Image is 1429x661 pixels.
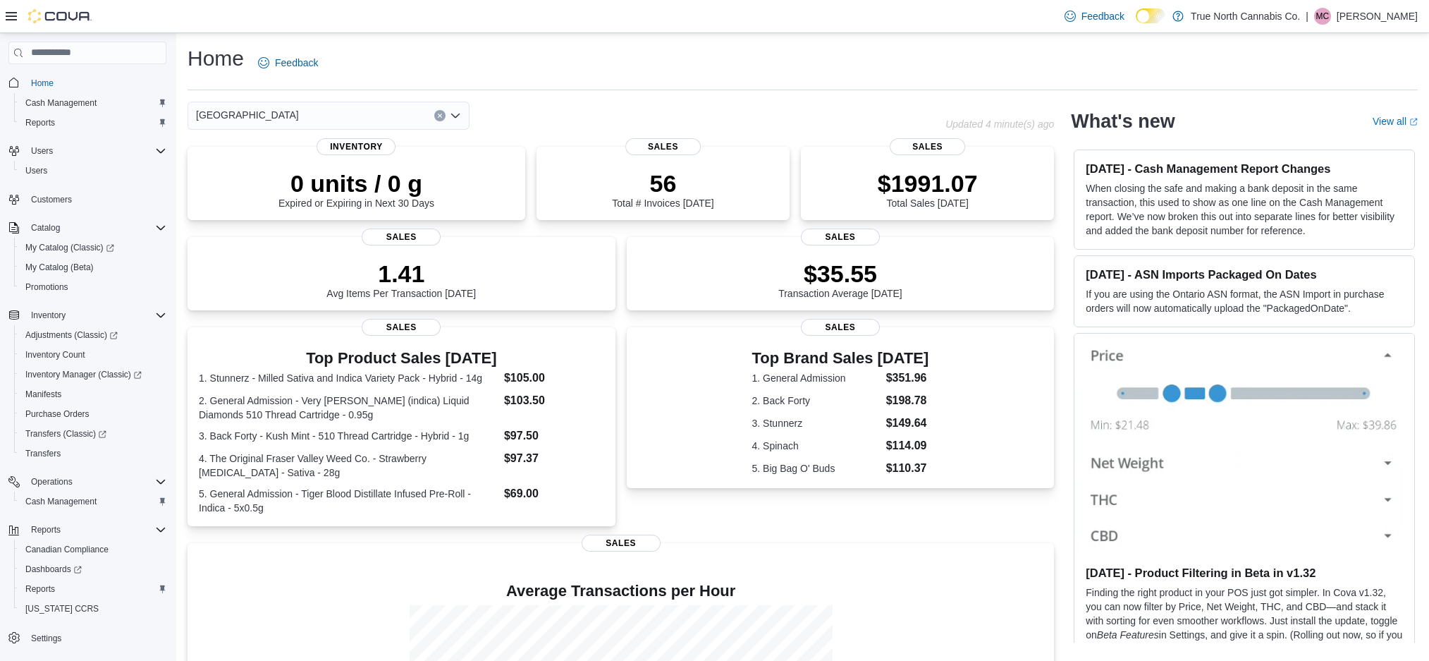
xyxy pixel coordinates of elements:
[14,540,172,559] button: Canadian Compliance
[28,9,92,23] img: Cova
[3,141,172,161] button: Users
[801,229,880,245] span: Sales
[20,541,166,558] span: Canadian Compliance
[3,218,172,238] button: Catalog
[20,346,91,363] a: Inventory Count
[14,345,172,365] button: Inventory Count
[25,242,114,253] span: My Catalog (Classic)
[1314,8,1331,25] div: Matthew Cross
[1316,8,1330,25] span: MC
[801,319,880,336] span: Sales
[25,583,55,595] span: Reports
[25,191,78,208] a: Customers
[20,366,166,383] span: Inventory Manager (Classic)
[14,238,172,257] a: My Catalog (Classic)
[31,194,72,205] span: Customers
[504,485,604,502] dd: $69.00
[612,169,713,198] p: 56
[20,239,120,256] a: My Catalog (Classic)
[25,349,85,360] span: Inventory Count
[317,138,395,155] span: Inventory
[20,95,166,111] span: Cash Management
[25,219,166,236] span: Catalog
[752,461,881,475] dt: 5. Big Bag O' Buds
[14,257,172,277] button: My Catalog (Beta)
[20,445,66,462] a: Transfers
[890,138,966,155] span: Sales
[20,445,166,462] span: Transfers
[362,229,441,245] span: Sales
[25,408,90,420] span: Purchase Orders
[31,78,54,89] span: Home
[878,169,978,198] p: $1991.07
[20,561,166,578] span: Dashboards
[20,279,166,296] span: Promotions
[3,189,172,210] button: Customers
[8,67,166,655] nav: Complex example
[20,95,102,111] a: Cash Management
[612,169,713,209] div: Total # Invoices [DATE]
[326,260,476,288] p: 1.41
[20,386,67,403] a: Manifests
[25,544,109,555] span: Canadian Compliance
[14,113,172,133] button: Reports
[25,428,106,439] span: Transfers (Classic)
[25,262,94,273] span: My Catalog (Beta)
[504,427,604,444] dd: $97.50
[199,487,498,515] dt: 5. General Admission - Tiger Blood Distillate Infused Pre-Roll - Indica - 5x0.5g
[25,165,47,176] span: Users
[20,581,166,598] span: Reports
[196,107,299,123] span: [GEOGRAPHIC_DATA]
[20,600,104,617] a: [US_STATE] CCRS
[25,117,55,128] span: Reports
[25,521,66,538] button: Reports
[20,259,166,276] span: My Catalog (Beta)
[945,119,1054,130] p: Updated 4 minute(s) ago
[25,142,59,159] button: Users
[14,384,172,404] button: Manifests
[752,394,881,408] dt: 2. Back Forty
[3,305,172,325] button: Inventory
[752,439,881,453] dt: 4. Spinach
[3,627,172,648] button: Settings
[20,346,166,363] span: Inventory Count
[362,319,441,336] span: Sales
[25,521,166,538] span: Reports
[25,97,97,109] span: Cash Management
[14,161,172,181] button: Users
[25,564,82,575] span: Dashboards
[1373,116,1418,127] a: View allExternal link
[31,310,66,321] span: Inventory
[3,73,172,93] button: Home
[278,169,434,198] p: 0 units / 0 g
[582,535,661,552] span: Sales
[25,307,166,324] span: Inventory
[20,162,53,179] a: Users
[1136,8,1165,23] input: Dark Mode
[1081,9,1124,23] span: Feedback
[625,138,701,155] span: Sales
[199,350,604,367] h3: Top Product Sales [DATE]
[20,327,123,344] a: Adjustments (Classic)
[504,370,604,387] dd: $105.00
[886,392,929,409] dd: $198.78
[20,406,95,423] a: Purchase Orders
[199,394,498,422] dt: 2. General Admission - Very [PERSON_NAME] (indica) Liquid Diamonds 510 Thread Cartridge - 0.95g
[1306,8,1308,25] p: |
[25,307,71,324] button: Inventory
[326,260,476,299] div: Avg Items Per Transaction [DATE]
[14,325,172,345] a: Adjustments (Classic)
[25,473,166,490] span: Operations
[1086,267,1403,281] h3: [DATE] - ASN Imports Packaged On Dates
[14,424,172,444] a: Transfers (Classic)
[20,366,147,383] a: Inventory Manager (Classic)
[199,583,1043,600] h4: Average Transactions per Hour
[25,389,61,400] span: Manifests
[20,259,99,276] a: My Catalog (Beta)
[778,260,902,299] div: Transaction Average [DATE]
[20,581,61,598] a: Reports
[25,281,68,293] span: Promotions
[25,473,78,490] button: Operations
[886,437,929,454] dd: $114.09
[14,579,172,599] button: Reports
